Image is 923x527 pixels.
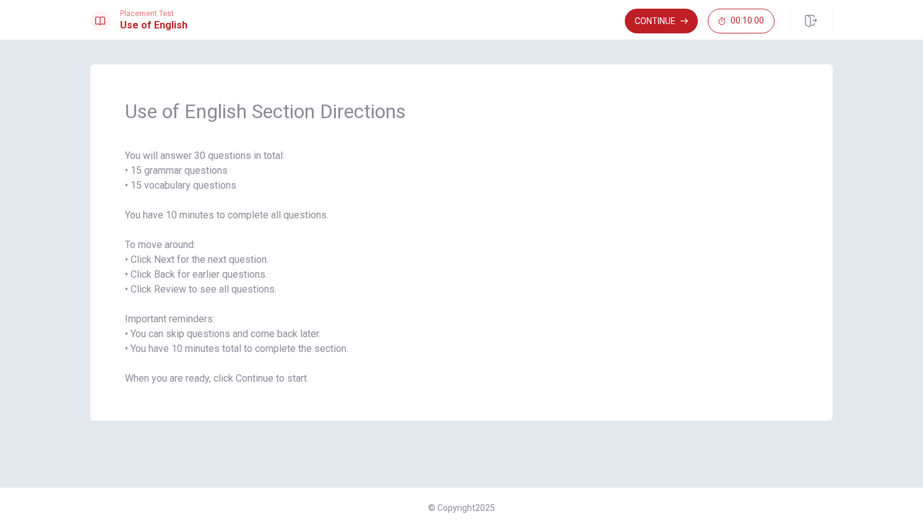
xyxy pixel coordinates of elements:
[125,148,798,386] span: You will answer 30 questions in total: • 15 grammar questions • 15 vocabulary questions You have ...
[120,18,187,33] h1: Use of English
[428,503,495,513] span: © Copyright 2025
[731,16,764,26] span: 00:10:00
[625,9,698,33] button: Continue
[708,9,775,33] button: 00:10:00
[120,9,187,18] span: Placement Test
[125,99,798,124] span: Use of English Section Directions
